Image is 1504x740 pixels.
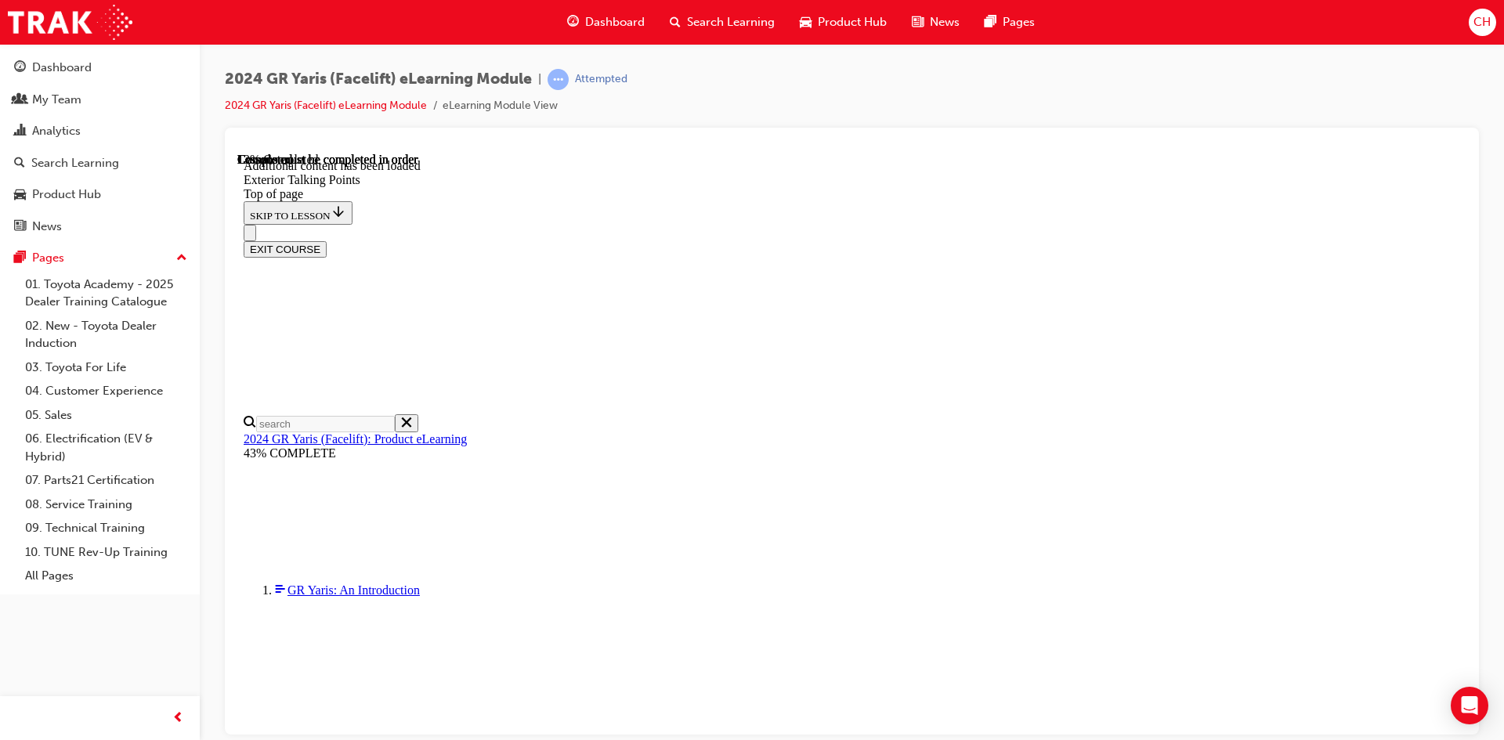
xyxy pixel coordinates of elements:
[19,564,193,588] a: All Pages
[6,244,193,273] button: Pages
[1451,687,1488,724] div: Open Intercom Messenger
[575,72,627,87] div: Attempted
[19,356,193,380] a: 03. Toyota For Life
[787,6,899,38] a: car-iconProduct Hub
[32,249,64,267] div: Pages
[800,13,812,32] span: car-icon
[912,13,924,32] span: news-icon
[6,50,193,244] button: DashboardMy TeamAnalyticsSearch LearningProduct HubNews
[14,251,26,265] span: pages-icon
[19,427,193,468] a: 06. Electrification (EV & Hybrid)
[6,53,193,82] a: Dashboard
[6,180,193,209] a: Product Hub
[32,186,101,204] div: Product Hub
[6,212,193,241] a: News
[19,493,193,517] a: 08. Service Training
[19,468,193,493] a: 07. Parts21 Certification
[443,97,558,115] li: eLearning Module View
[6,88,89,105] button: EXIT COURSE
[32,218,62,236] div: News
[32,91,81,109] div: My Team
[14,220,26,234] span: news-icon
[6,72,19,88] button: Close navigation menu
[19,540,193,565] a: 10. TUNE Rev-Up Training
[567,13,579,32] span: guage-icon
[14,157,25,171] span: search-icon
[14,125,26,139] span: chart-icon
[31,154,119,172] div: Search Learning
[176,248,187,269] span: up-icon
[19,516,193,540] a: 09. Technical Training
[6,280,230,293] a: 2024 GR Yaris (Facelift): Product eLearning
[1469,9,1496,36] button: CH
[14,93,26,107] span: people-icon
[585,13,645,31] span: Dashboard
[225,99,427,112] a: 2024 GR Yaris (Facelift) eLearning Module
[32,122,81,140] div: Analytics
[538,70,541,88] span: |
[972,6,1047,38] a: pages-iconPages
[670,13,681,32] span: search-icon
[172,709,184,728] span: prev-icon
[13,57,109,69] span: SKIP TO LESSON
[14,61,26,75] span: guage-icon
[6,6,1223,20] div: Additional content has been loaded
[14,188,26,202] span: car-icon
[687,13,775,31] span: Search Learning
[899,6,972,38] a: news-iconNews
[1003,13,1035,31] span: Pages
[1473,13,1491,31] span: CH
[818,13,887,31] span: Product Hub
[6,49,115,72] button: SKIP TO LESSON
[548,69,569,90] span: learningRecordVerb_ATTEMPT-icon
[930,13,960,31] span: News
[6,85,193,114] a: My Team
[19,263,157,280] input: Search
[6,117,193,146] a: Analytics
[19,403,193,428] a: 05. Sales
[19,379,193,403] a: 04. Customer Experience
[555,6,657,38] a: guage-iconDashboard
[6,20,1223,34] div: Exterior Talking Points
[32,59,92,77] div: Dashboard
[225,70,532,88] span: 2024 GR Yaris (Facelift) eLearning Module
[19,314,193,356] a: 02. New - Toyota Dealer Induction
[6,34,1223,49] div: Top of page
[657,6,787,38] a: search-iconSearch Learning
[6,294,1223,308] div: 43% COMPLETE
[19,273,193,314] a: 01. Toyota Academy - 2025 Dealer Training Catalogue
[6,149,193,178] a: Search Learning
[985,13,996,32] span: pages-icon
[157,262,181,280] button: Close search menu
[8,5,132,40] img: Trak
